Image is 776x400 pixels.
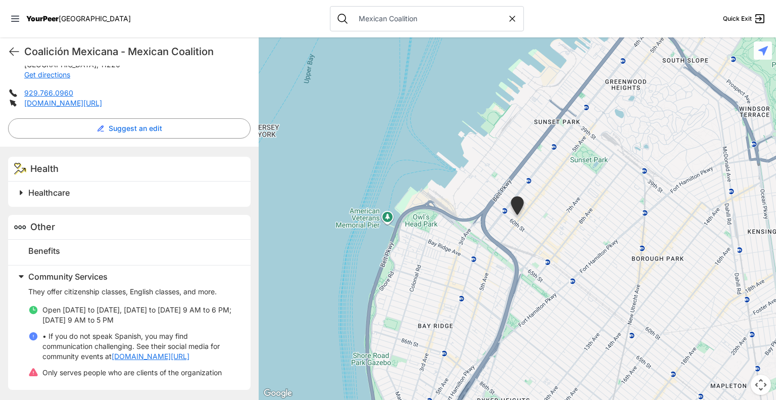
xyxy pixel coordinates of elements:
[28,287,238,297] p: They offer citizenship classes, English classes, and more.
[42,368,222,377] span: Only serves people who are clients of the organization
[109,123,162,134] span: Suggest an edit
[24,88,73,97] a: 929.766.0960
[28,188,70,198] span: Healthcare
[42,305,231,324] span: Open [DATE] to [DATE], [DATE] to [DATE] 9 AM to 6 PM; [DATE] 9 AM to 5 PM
[353,14,507,24] input: Search
[42,331,238,362] p: • If you do not speak Spanish, you may find communication challenging. See their social media for...
[28,272,108,282] span: Community Services
[24,45,251,59] h1: Coalición Mexicana - Mexican Coalition
[112,351,189,362] a: [DOMAIN_NAME][URL]
[261,387,295,400] a: Open this area in Google Maps (opens a new window)
[30,221,55,232] span: Other
[261,387,295,400] img: Google
[24,70,70,79] a: Get directions
[751,375,771,395] button: Map camera controls
[59,14,131,23] span: [GEOGRAPHIC_DATA]
[723,15,752,23] span: Quick Exit
[26,16,131,22] a: YourPeer[GEOGRAPHIC_DATA]
[505,192,530,223] div: Brooklyn
[24,99,102,107] a: [DOMAIN_NAME][URL]
[8,118,251,139] button: Suggest an edit
[30,163,59,174] span: Health
[28,246,60,256] span: Benefits
[723,13,766,25] a: Quick Exit
[26,14,59,23] span: YourPeer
